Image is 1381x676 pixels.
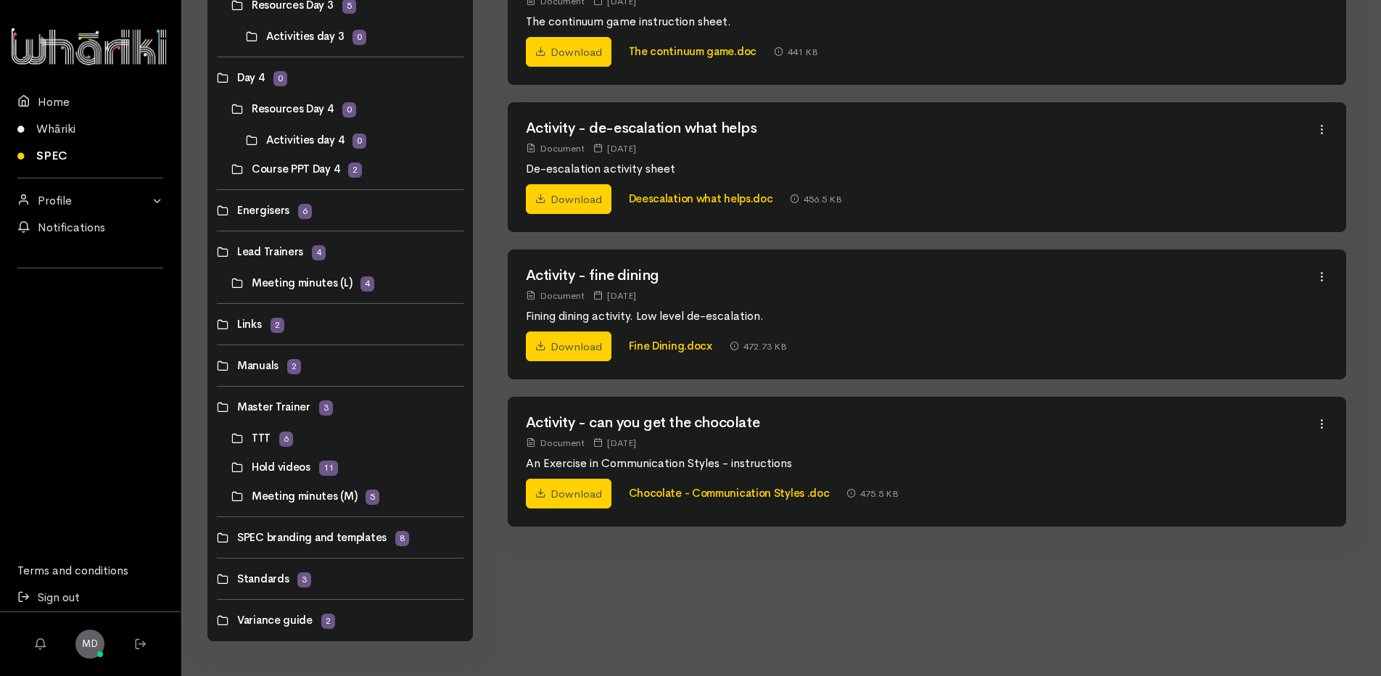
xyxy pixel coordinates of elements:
[526,288,585,303] div: Document
[526,268,1316,284] h2: Activity - fine dining
[526,13,1316,30] p: The continuum game instruction sheet.
[75,630,104,659] a: MD
[526,331,611,362] a: Download
[526,435,585,450] div: Document
[629,486,830,500] a: Chocolate - Communication Styles .doc
[526,120,1316,136] h2: Activity - de-escalation what helps
[774,44,818,59] div: 441 KB
[526,415,1316,431] h2: Activity - can you get the chocolate
[526,455,1316,472] p: An Exercise in Communication Styles - instructions
[846,486,899,501] div: 475.5 KB
[526,479,611,509] a: Download
[593,288,636,303] div: [DATE]
[17,277,163,312] div: Follow us on LinkedIn
[629,339,712,353] a: Fine Dining.docx
[526,308,1316,325] p: Fining dining activity. Low level de-escalation.
[790,191,842,207] div: 456.5 KB
[730,339,787,354] div: 472.73 KB
[526,37,611,67] a: Download
[526,141,585,156] div: Document
[629,191,773,205] a: Deescalation what helps.doc
[629,44,757,58] a: The continuum game.doc
[526,160,1316,178] p: De-escalation activity sheet
[62,277,120,294] iframe: LinkedIn Embedded Content
[593,141,636,156] div: [DATE]
[593,435,636,450] div: [DATE]
[526,184,611,215] a: Download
